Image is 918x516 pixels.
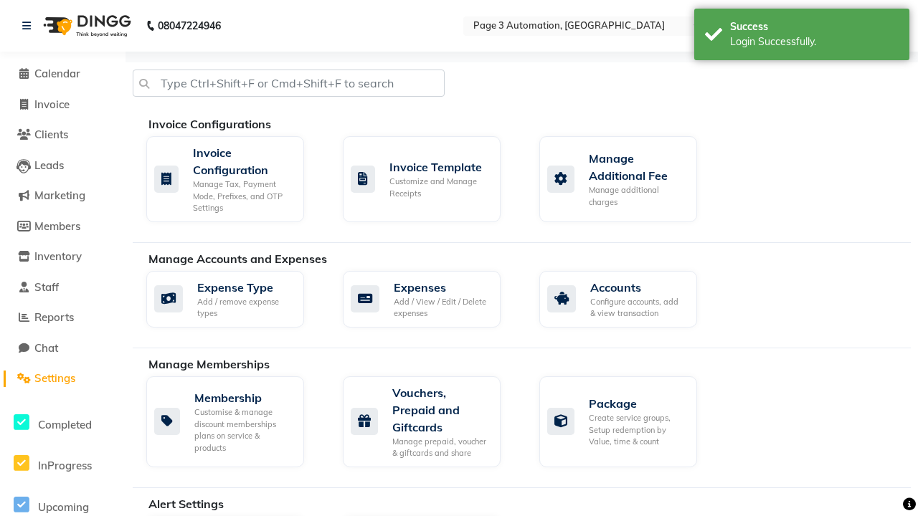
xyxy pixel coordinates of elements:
span: Members [34,219,80,233]
div: Create service groups, Setup redemption by Value, time & count [589,412,686,448]
div: Success [730,19,899,34]
div: Add / remove expense types [197,296,293,320]
a: Leads [4,158,122,174]
div: Manage Additional Fee [589,150,686,184]
input: Type Ctrl+Shift+F or Cmd+Shift+F to search [133,70,445,97]
a: Invoice [4,97,122,113]
a: Manage Additional FeeManage additional charges [539,136,714,222]
span: Invoice [34,97,70,111]
img: logo [37,6,135,46]
a: Settings [4,371,122,387]
div: Invoice Template [389,158,489,176]
div: Manage Tax, Payment Mode, Prefixes, and OTP Settings [193,178,293,214]
span: Upcoming [38,500,89,514]
div: Configure accounts, add & view transaction [590,296,686,320]
div: Vouchers, Prepaid and Giftcards [392,384,489,436]
a: Invoice TemplateCustomize and Manage Receipts [343,136,518,222]
div: Login Successfully. [730,34,899,49]
span: Clients [34,128,68,141]
div: Expenses [394,279,489,296]
div: Customize and Manage Receipts [389,176,489,199]
a: ExpensesAdd / View / Edit / Delete expenses [343,271,518,328]
span: Reports [34,310,74,324]
div: Membership [194,389,293,406]
span: Completed [38,418,92,431]
a: MembershipCustomise & manage discount memberships plans on service & products [146,376,321,467]
span: Marketing [34,188,85,202]
a: Staff [4,279,122,296]
div: Customise & manage discount memberships plans on service & products [194,406,293,454]
a: Chat [4,340,122,357]
span: Inventory [34,249,82,263]
span: Settings [34,371,75,385]
a: Members [4,219,122,235]
div: Package [589,395,686,412]
b: 08047224946 [158,6,221,46]
div: Invoice Configuration [193,144,293,178]
a: Inventory [4,249,122,265]
div: Accounts [590,279,686,296]
div: Manage additional charges [589,184,686,208]
a: AccountsConfigure accounts, add & view transaction [539,271,714,328]
a: Expense TypeAdd / remove expense types [146,271,321,328]
a: Invoice ConfigurationManage Tax, Payment Mode, Prefixes, and OTP Settings [146,136,321,222]
div: Add / View / Edit / Delete expenses [394,296,489,320]
span: Chat [34,341,58,355]
a: Marketing [4,188,122,204]
a: PackageCreate service groups, Setup redemption by Value, time & count [539,376,714,467]
div: Manage prepaid, voucher & giftcards and share [392,436,489,459]
span: InProgress [38,459,92,472]
a: Vouchers, Prepaid and GiftcardsManage prepaid, voucher & giftcards and share [343,376,518,467]
a: Calendar [4,66,122,82]
span: Calendar [34,67,80,80]
span: Leads [34,158,64,172]
a: Clients [4,127,122,143]
div: Expense Type [197,279,293,296]
span: Staff [34,280,59,294]
a: Reports [4,310,122,326]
